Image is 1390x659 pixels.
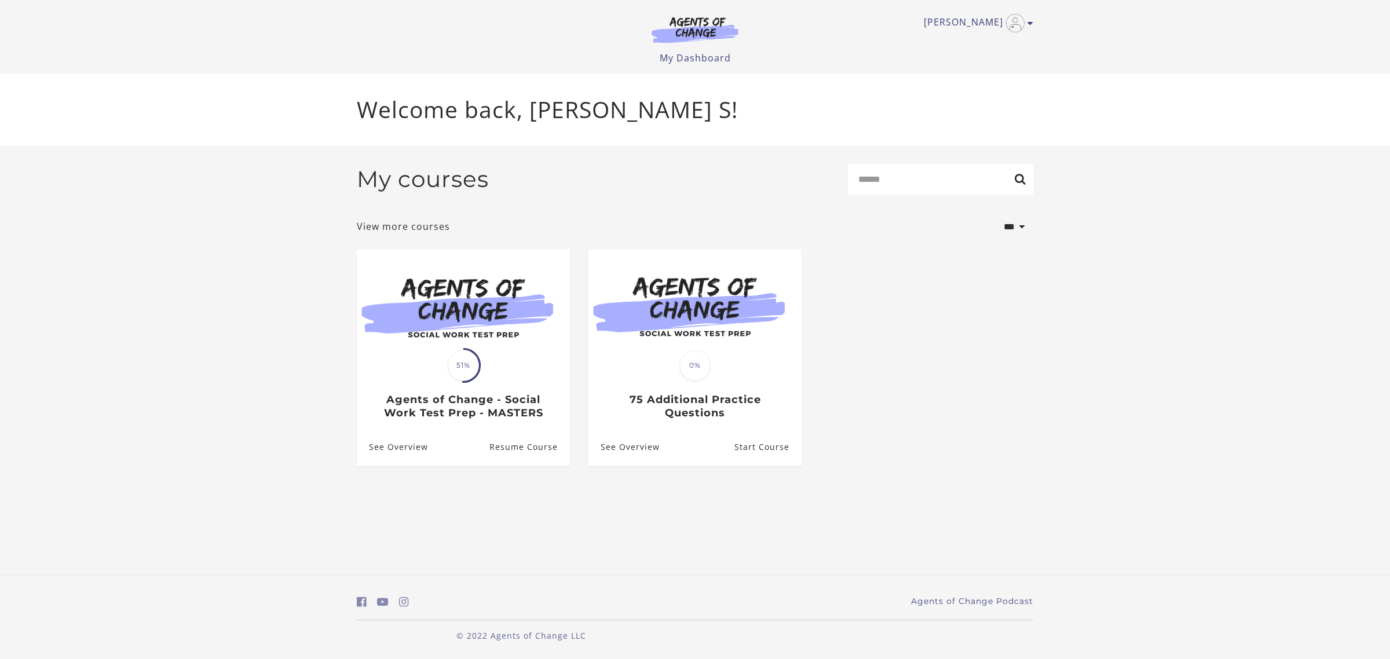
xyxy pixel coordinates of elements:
p: © 2022 Agents of Change LLC [357,629,686,642]
i: https://www.facebook.com/groups/aswbtestprep (Open in a new window) [357,596,367,607]
a: View more courses [357,219,450,233]
i: https://www.instagram.com/agentsofchangeprep/ (Open in a new window) [399,596,409,607]
h2: My courses [357,166,489,193]
a: Toggle menu [924,14,1027,32]
a: Agents of Change Podcast [911,595,1033,607]
h3: 75 Additional Practice Questions [601,393,789,419]
span: 51% [448,350,479,381]
a: 75 Additional Practice Questions: See Overview [588,429,660,466]
h3: Agents of Change - Social Work Test Prep - MASTERS [369,393,557,419]
a: Agents of Change - Social Work Test Prep - MASTERS: See Overview [357,429,428,466]
a: 75 Additional Practice Questions: Resume Course [734,429,802,466]
p: Welcome back, [PERSON_NAME] S! [357,93,1033,127]
a: https://www.youtube.com/c/AgentsofChangeTestPrepbyMeaganMitchell (Open in a new window) [377,594,389,610]
a: https://www.instagram.com/agentsofchangeprep/ (Open in a new window) [399,594,409,610]
span: 0% [679,350,711,381]
a: My Dashboard [660,52,731,64]
a: Agents of Change - Social Work Test Prep - MASTERS: Resume Course [489,429,570,466]
i: https://www.youtube.com/c/AgentsofChangeTestPrepbyMeaganMitchell (Open in a new window) [377,596,389,607]
a: https://www.facebook.com/groups/aswbtestprep (Open in a new window) [357,594,367,610]
img: Agents of Change Logo [639,16,751,43]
